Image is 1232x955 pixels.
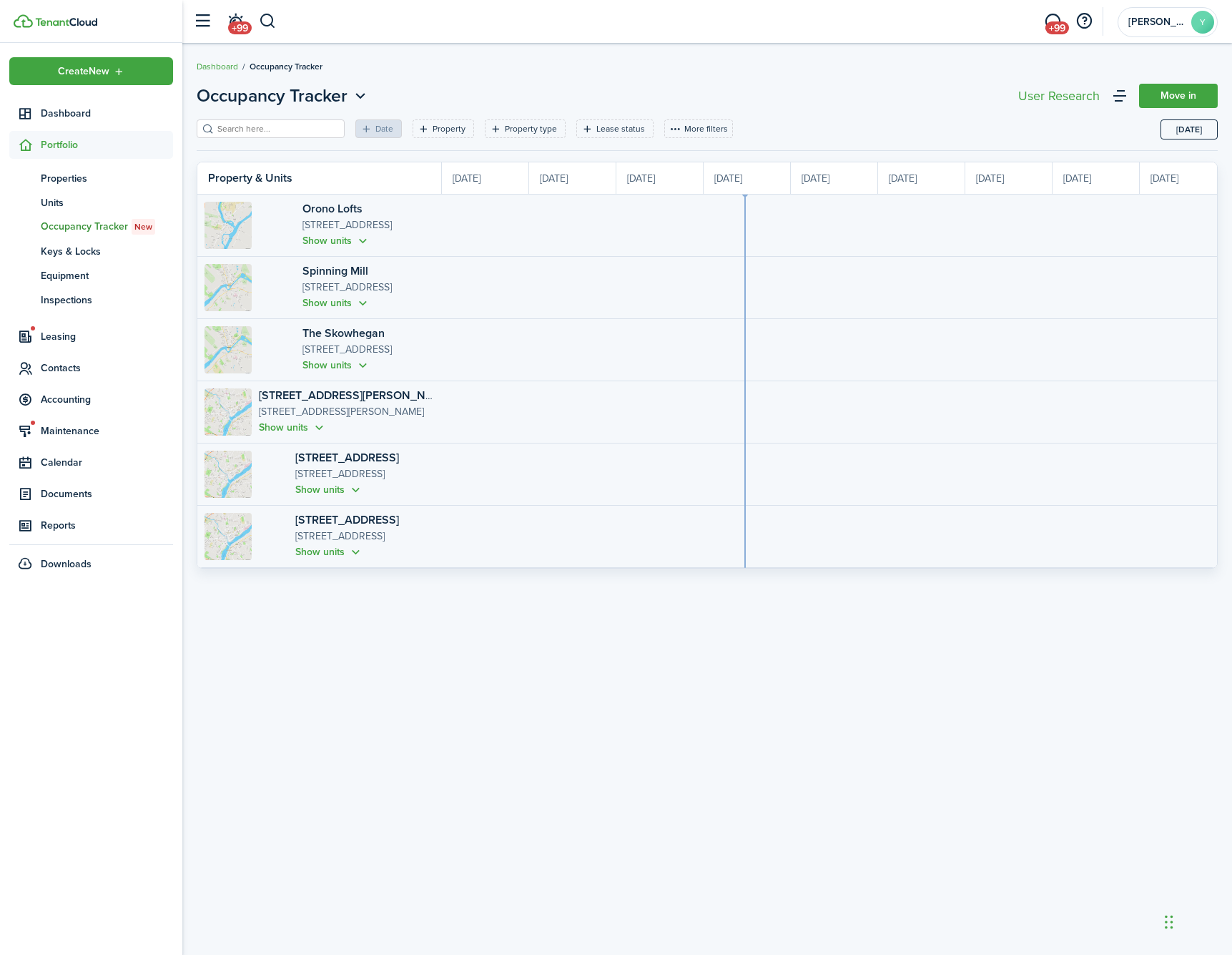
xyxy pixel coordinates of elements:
span: Occupancy Tracker [197,83,348,109]
span: Downloads [41,557,92,572]
filter-tag: Open filter [576,119,654,138]
span: Units [41,195,173,210]
p: [STREET_ADDRESS][PERSON_NAME] [259,404,435,420]
span: Occupancy Tracker [41,219,173,235]
p: [STREET_ADDRESS] [302,342,435,358]
a: [STREET_ADDRESS] [295,449,399,466]
img: Property avatar [204,451,252,498]
filter-tag: Open filter [413,119,474,138]
span: Equipment [41,268,173,283]
a: Reports [9,511,173,539]
img: Property avatar [204,264,252,311]
p: [STREET_ADDRESS] [295,466,435,482]
filter-tag-label: Property type [505,122,557,135]
span: Leasing [41,329,173,344]
img: Property avatar [204,202,252,249]
a: The Skowhegan [302,325,385,341]
a: Units [9,190,173,215]
button: User Research [1015,86,1103,106]
span: Maintenance [41,423,173,439]
button: Show units [259,419,327,436]
p: [STREET_ADDRESS] [295,529,435,544]
button: Show units [302,357,370,373]
button: Open menu [9,57,173,85]
div: User Research [1018,89,1100,102]
span: +99 [228,21,252,34]
a: Orono Lofts [302,200,363,217]
div: [DATE] [442,162,529,194]
span: +99 [1045,21,1069,34]
span: Occupancy Tracker [250,60,322,73]
button: Search [259,9,277,34]
a: [STREET_ADDRESS] [295,511,399,528]
filter-tag-label: Lease status [596,122,645,135]
filter-tag-label: Property [433,122,465,135]
a: Properties [9,166,173,190]
a: Occupancy TrackerNew [9,215,173,239]
span: Inspections [41,293,173,308]
span: Create New [58,67,109,77]
span: Contacts [41,361,173,376]
button: Open resource center [1072,9,1096,34]
a: Keys & Locks [9,239,173,263]
span: Reports [41,518,173,533]
button: Show units [302,232,370,249]
button: Show units [302,295,370,311]
span: Dashboard [41,106,173,121]
div: Drag [1165,901,1173,944]
img: Property avatar [204,326,252,373]
a: [STREET_ADDRESS][PERSON_NAME] [259,387,452,403]
img: Property avatar [204,388,252,436]
filter-tag: Open filter [485,119,566,138]
div: [DATE] [704,162,791,194]
a: Spinning Mill [302,263,368,279]
button: Today [1160,119,1218,139]
img: TenantCloud [35,18,97,26]
div: [DATE] [878,162,965,194]
button: Open sidebar [189,8,216,35]
a: Inspections [9,288,173,312]
iframe: Chat Widget [1160,886,1232,955]
a: Messaging [1039,4,1066,40]
span: Keys & Locks [41,244,173,259]
span: Yates [1128,17,1186,27]
a: Notifications [222,4,249,40]
button: Occupancy Tracker [197,83,370,109]
div: [DATE] [965,162,1053,194]
p: [STREET_ADDRESS] [302,217,435,233]
img: TenantCloud [14,14,33,28]
span: New [134,220,152,233]
a: Dashboard [9,99,173,127]
button: Show units [295,544,363,560]
span: Calendar [41,455,173,470]
img: Property avatar [204,513,252,560]
button: Show units [295,481,363,498]
input: Search here... [214,122,340,136]
p: [STREET_ADDRESS] [302,280,435,295]
div: [DATE] [1140,162,1227,194]
timeline-board-header-title: Property & Units [208,170,292,187]
a: Move in [1139,84,1218,108]
span: Properties [41,171,173,186]
div: [DATE] [791,162,878,194]
span: Portfolio [41,137,173,152]
avatar-text: Y [1191,11,1214,34]
span: Accounting [41,392,173,407]
button: More filters [664,119,733,138]
a: Equipment [9,263,173,288]
span: Documents [41,486,173,501]
div: [DATE] [1053,162,1140,194]
button: Open menu [197,83,370,109]
div: [DATE] [616,162,704,194]
a: Dashboard [197,60,238,73]
div: [DATE] [529,162,616,194]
